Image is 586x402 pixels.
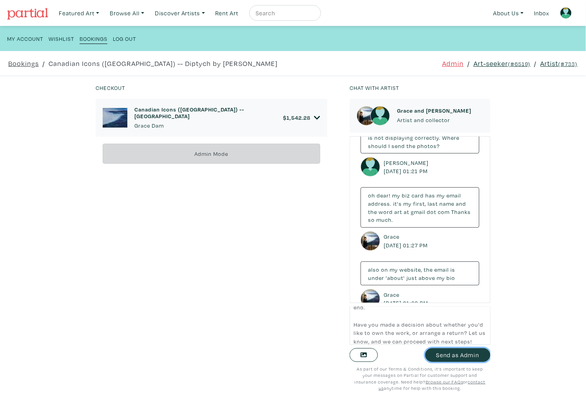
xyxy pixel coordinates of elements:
img: avatar.png [361,157,380,177]
span: and [456,200,466,207]
span: the [424,266,433,273]
span: name [439,200,454,207]
small: [PERSON_NAME] [DATE] 01:21 PM [384,159,430,175]
a: Wishlist [49,33,74,44]
small: (#6519) [508,60,531,68]
a: Admin [442,58,464,69]
span: 1,542.28 [287,114,310,121]
small: Chat with artist [350,84,399,91]
span: my [437,274,445,281]
span: at [404,208,409,216]
a: Rent Art [212,5,242,21]
a: My Account [7,33,43,44]
span: 'about' [386,274,405,281]
a: $1,542.28 [283,114,320,121]
span: not [374,134,384,141]
span: gmail [411,208,425,216]
a: Bookings [8,58,39,69]
small: Grace [DATE] 01:28 PM [384,291,430,307]
span: also [368,266,379,273]
span: / [467,58,470,69]
span: Thanks [451,208,471,216]
span: art [394,208,402,216]
a: Artist(#733) [541,58,578,69]
img: phpThumb.php [357,106,376,126]
button: Send as Admin [425,348,490,362]
small: Grace [DATE] 01:27 PM [384,232,430,249]
span: so [368,216,375,223]
span: email [434,266,449,273]
span: card [412,192,424,199]
small: Wishlist [49,35,74,42]
a: Browse our FAQs [426,379,463,385]
img: phpThumb.php [361,289,380,309]
a: Log Out [113,33,136,44]
span: above [419,274,435,281]
span: / [534,58,537,69]
span: correctly. [415,134,441,141]
span: much. [376,216,393,223]
span: send [392,142,405,150]
a: Featured Art [55,5,103,21]
small: As part of our Terms & Conditions, it's important to keep your messages on Partial for customer s... [354,366,486,391]
h6: Grace and [PERSON_NAME] [397,107,471,114]
span: oh [368,192,375,199]
a: Discover Artists [151,5,209,21]
span: com [438,208,450,216]
small: Log Out [113,35,136,42]
span: should [368,142,387,150]
h6: Canadian Icons ([GEOGRAPHIC_DATA]) -- [GEOGRAPHIC_DATA] [134,106,283,120]
span: email [446,192,461,199]
a: Inbox [531,5,553,21]
span: bio [446,274,455,281]
span: word [379,208,393,216]
span: my [437,192,445,199]
h6: $ [283,114,310,121]
a: contact us [379,379,486,391]
small: Bookings [80,35,107,42]
img: phpThumb.php [361,231,380,251]
span: under [368,274,384,281]
span: my [390,266,398,273]
a: Canadian Icons ([GEOGRAPHIC_DATA]) -- Diptych by [PERSON_NAME] [49,58,278,69]
span: last [428,200,438,207]
span: photos? [417,142,440,150]
img: avatar.png [560,7,572,19]
span: address. [368,200,392,207]
span: / [42,58,45,69]
a: About Us [490,5,527,21]
a: Bookings [80,33,107,44]
span: dot [427,208,436,216]
span: displaying [385,134,413,141]
span: is [450,266,455,273]
span: first, [413,200,426,207]
small: My Account [7,35,43,42]
p: Grace Dam [134,121,283,130]
span: has [425,192,435,199]
small: Checkout [96,84,125,91]
img: avatar.png [370,106,390,126]
p: Artist and collector [397,116,471,124]
span: I [388,142,390,150]
span: dear! [377,192,390,199]
span: website, [399,266,422,273]
span: is [368,134,373,141]
span: my [392,192,400,199]
input: Search [255,8,314,18]
a: Canadian Icons ([GEOGRAPHIC_DATA]) -- [GEOGRAPHIC_DATA] Grace Dam [134,106,283,130]
small: (#733) [559,60,578,68]
a: Art-seeker(#6519) [474,58,531,69]
span: on [381,266,388,273]
span: it's [393,200,402,207]
span: the [368,208,377,216]
img: phpThumb.php [103,108,127,128]
span: my [403,200,412,207]
span: Where [442,134,459,141]
div: Admin Mode [103,144,320,164]
span: the [406,142,415,150]
a: Browse All [106,5,148,21]
span: just [406,274,417,281]
span: biz [402,192,410,199]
